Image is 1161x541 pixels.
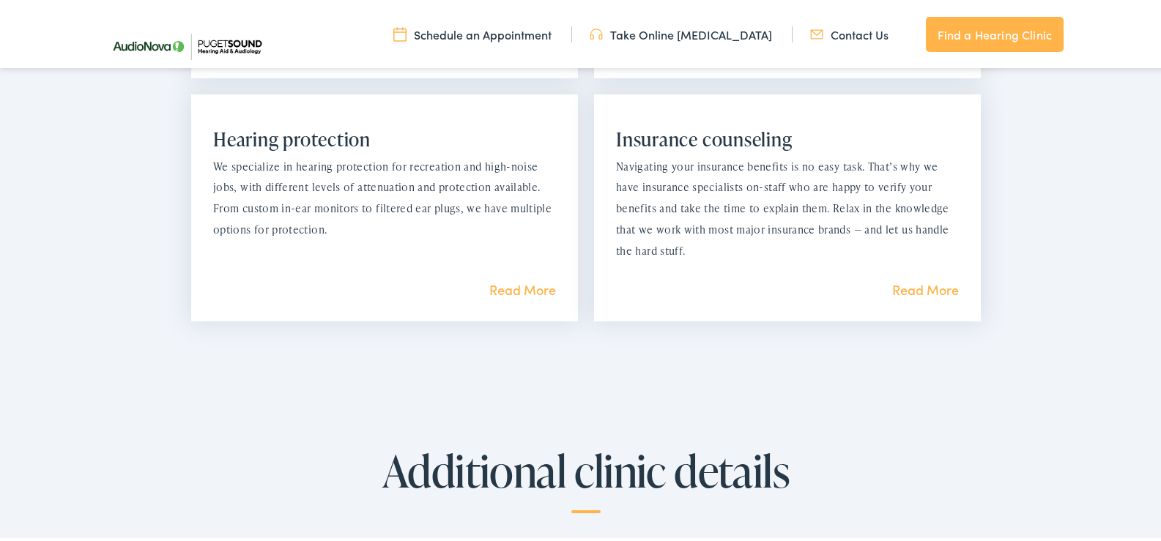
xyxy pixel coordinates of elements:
[590,24,772,40] a: Take Online [MEDICAL_DATA]
[213,154,556,239] p: We specialize in hearing protection for recreation and high-noise jobs, with different levels of ...
[810,24,823,40] img: utility icon
[183,444,989,511] h2: Additional clinic details
[393,24,552,40] a: Schedule an Appointment
[393,24,407,40] img: utility icon
[213,126,556,149] h2: Hearing protection
[892,278,959,296] a: Read More
[590,24,603,40] img: utility icon
[810,24,889,40] a: Contact Us
[489,278,556,296] a: Read More
[616,154,959,260] p: Navigating your insurance benefits is no easy task. That’s why we have insurance specialists on-s...
[926,15,1064,50] a: Find a Hearing Clinic
[616,126,959,149] h2: Insurance counseling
